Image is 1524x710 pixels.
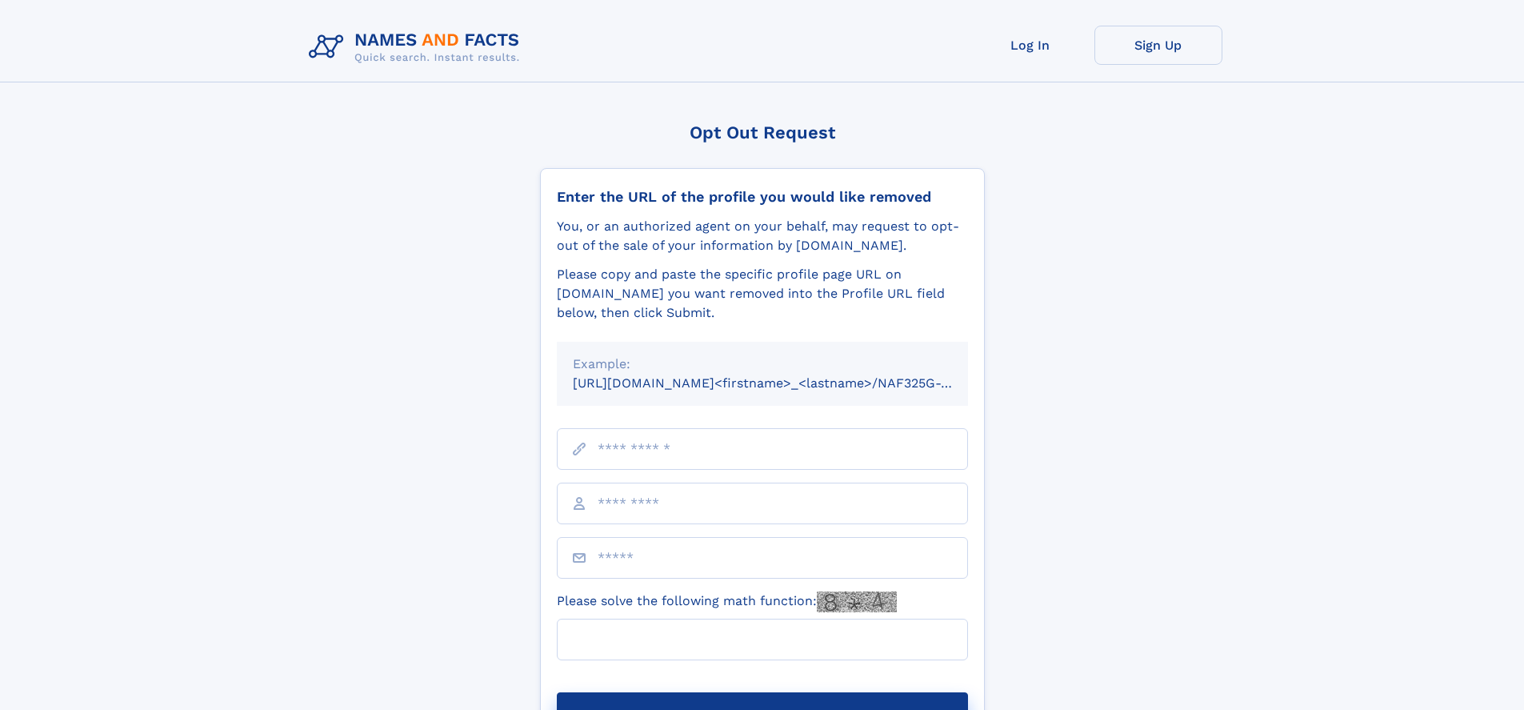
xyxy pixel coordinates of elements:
[573,375,998,391] small: [URL][DOMAIN_NAME]<firstname>_<lastname>/NAF325G-xxxxxxxx
[573,355,952,374] div: Example:
[557,188,968,206] div: Enter the URL of the profile you would like removed
[557,265,968,323] div: Please copy and paste the specific profile page URL on [DOMAIN_NAME] you want removed into the Pr...
[966,26,1094,65] a: Log In
[557,217,968,255] div: You, or an authorized agent on your behalf, may request to opt-out of the sale of your informatio...
[302,26,533,69] img: Logo Names and Facts
[1094,26,1222,65] a: Sign Up
[540,122,985,142] div: Opt Out Request
[557,592,897,612] label: Please solve the following math function:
